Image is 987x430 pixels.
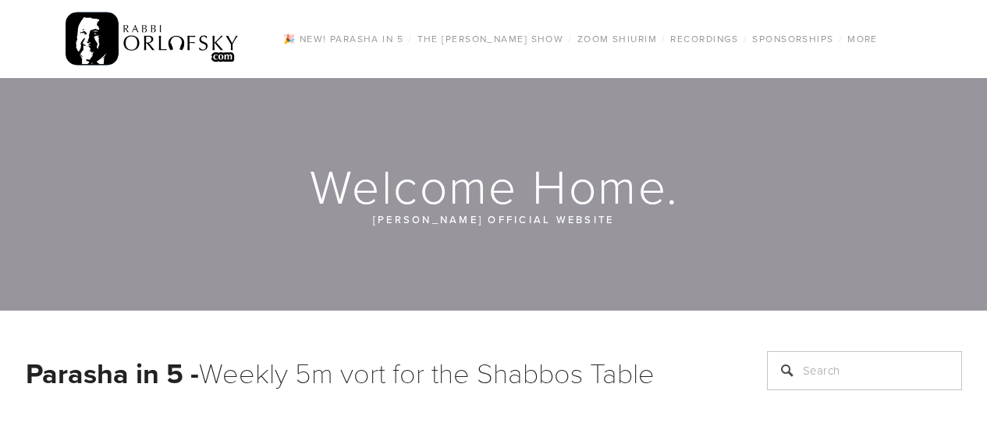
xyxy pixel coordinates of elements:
span: / [662,32,666,45]
strong: Parasha in 5 - [26,353,199,393]
input: Search [767,351,962,390]
a: The [PERSON_NAME] Show [413,29,569,49]
h1: Weekly 5m vort for the Shabbos Table [26,351,728,394]
a: Recordings [666,29,743,49]
a: 🎉 NEW! Parasha in 5 [279,29,408,49]
h1: Welcome Home. [26,161,964,211]
a: Zoom Shiurim [573,29,662,49]
span: / [744,32,747,45]
img: RabbiOrlofsky.com [66,9,240,69]
span: / [408,32,412,45]
p: [PERSON_NAME] official website [119,211,868,228]
a: More [843,29,882,49]
a: Sponsorships [747,29,838,49]
span: / [568,32,572,45]
span: / [839,32,843,45]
